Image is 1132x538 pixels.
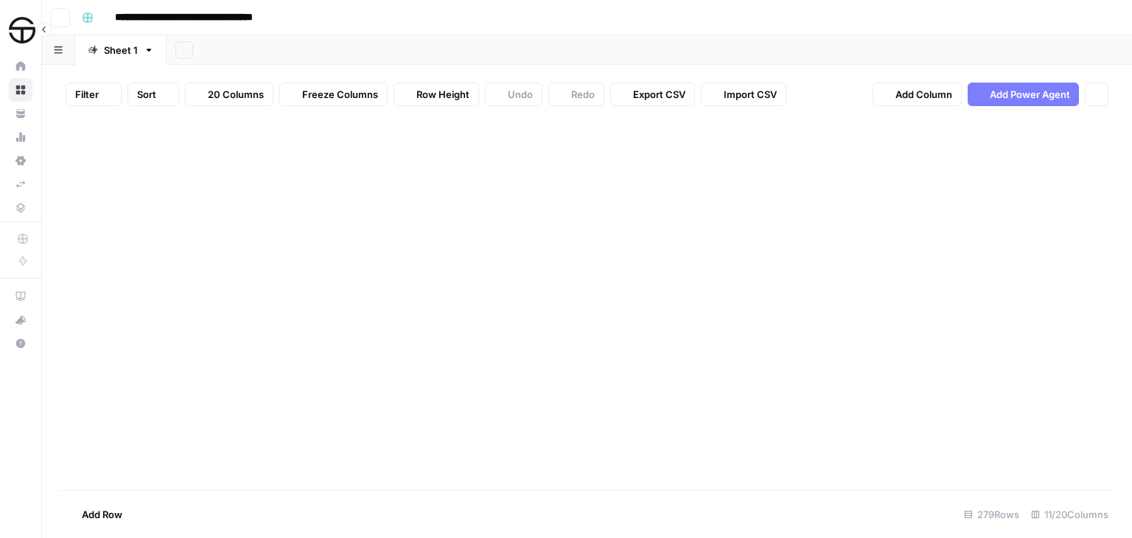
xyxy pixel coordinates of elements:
[9,55,32,78] a: Home
[9,149,32,172] a: Settings
[895,87,952,102] span: Add Column
[9,12,32,49] button: Workspace: SimpleTire
[990,87,1070,102] span: Add Power Agent
[60,503,131,526] button: Add Row
[9,78,32,102] a: Browse
[279,83,388,106] button: Freeze Columns
[82,507,122,522] span: Add Row
[416,87,469,102] span: Row Height
[508,87,533,102] span: Undo
[571,87,595,102] span: Redo
[185,83,273,106] button: 20 Columns
[9,332,32,355] button: Help + Support
[208,87,264,102] span: 20 Columns
[9,172,32,196] a: Syncs
[10,309,32,331] div: What's new?
[9,196,32,220] a: Data Library
[137,87,156,102] span: Sort
[394,83,479,106] button: Row Height
[548,83,604,106] button: Redo
[9,102,32,125] a: Your Data
[968,83,1079,106] button: Add Power Agent
[485,83,542,106] button: Undo
[610,83,695,106] button: Export CSV
[724,87,777,102] span: Import CSV
[958,503,1025,526] div: 279 Rows
[9,17,35,43] img: SimpleTire Logo
[9,308,32,332] button: What's new?
[127,83,179,106] button: Sort
[633,87,685,102] span: Export CSV
[104,43,138,57] div: Sheet 1
[9,125,32,149] a: Usage
[66,83,122,106] button: Filter
[302,87,378,102] span: Freeze Columns
[701,83,786,106] button: Import CSV
[75,35,167,65] a: Sheet 1
[75,87,99,102] span: Filter
[873,83,962,106] button: Add Column
[9,284,32,308] a: AirOps Academy
[1025,503,1114,526] div: 11/20 Columns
